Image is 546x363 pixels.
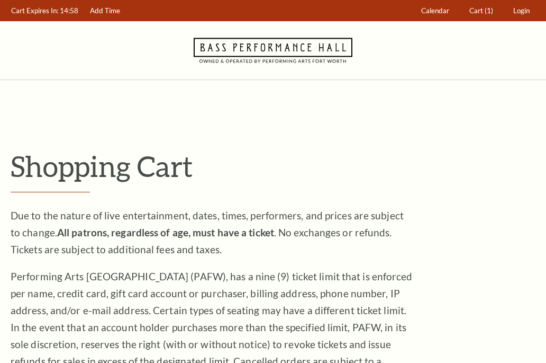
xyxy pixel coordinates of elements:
[11,6,58,15] span: Cart Expires In:
[465,1,498,21] a: Cart (1)
[508,1,535,21] a: Login
[57,226,274,238] strong: All patrons, regardless of age, must have a ticket
[60,6,78,15] span: 14:58
[469,6,483,15] span: Cart
[11,149,535,183] p: Shopping Cart
[513,6,530,15] span: Login
[485,6,493,15] span: (1)
[421,6,449,15] span: Calendar
[416,1,454,21] a: Calendar
[85,1,125,21] a: Add Time
[11,209,404,255] span: Due to the nature of live entertainment, dates, times, performers, and prices are subject to chan...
